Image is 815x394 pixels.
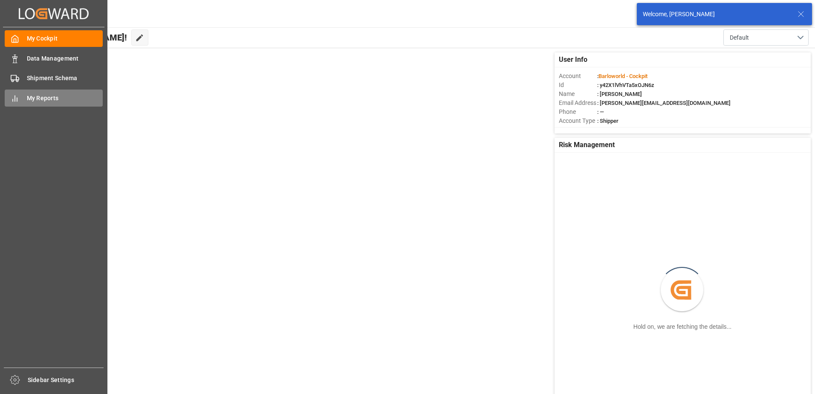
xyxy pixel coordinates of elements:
span: : [PERSON_NAME][EMAIL_ADDRESS][DOMAIN_NAME] [597,100,731,106]
span: : [PERSON_NAME] [597,91,642,97]
span: : y42X1lVhVTa5xOJN6z [597,82,654,88]
span: Phone [559,107,597,116]
span: Account Type [559,116,597,125]
span: Id [559,81,597,90]
a: My Reports [5,90,103,106]
a: My Cockpit [5,30,103,47]
a: Data Management [5,50,103,67]
span: Data Management [27,54,103,63]
span: : — [597,109,604,115]
span: Name [559,90,597,98]
span: Hello [PERSON_NAME]! [35,29,127,46]
span: Account [559,72,597,81]
span: : [597,73,647,79]
span: User Info [559,55,587,65]
span: Email Address [559,98,597,107]
span: Sidebar Settings [28,376,104,385]
span: Risk Management [559,140,615,150]
div: Hold on, we are fetching the details... [633,322,731,331]
div: Welcome, [PERSON_NAME] [643,10,789,19]
a: Shipment Schema [5,70,103,87]
span: My Cockpit [27,34,103,43]
span: : Shipper [597,118,618,124]
span: Default [730,33,749,42]
span: Barloworld - Cockpit [598,73,647,79]
span: Shipment Schema [27,74,103,83]
span: My Reports [27,94,103,103]
button: open menu [723,29,809,46]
